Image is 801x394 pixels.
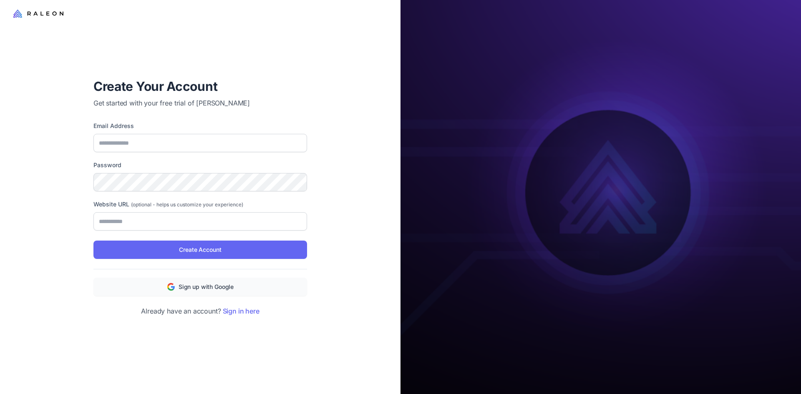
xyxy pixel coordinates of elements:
label: Email Address [93,121,307,130]
button: Create Account [93,241,307,259]
label: Website URL [93,200,307,209]
a: Sign in here [223,307,259,315]
label: Password [93,161,307,170]
p: Already have an account? [93,306,307,316]
p: Get started with your free trial of [PERSON_NAME] [93,98,307,108]
span: Sign up with Google [179,282,234,291]
span: (optional - helps us customize your experience) [131,201,243,208]
span: Create Account [179,245,221,254]
h1: Create Your Account [93,78,307,95]
button: Sign up with Google [93,278,307,296]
